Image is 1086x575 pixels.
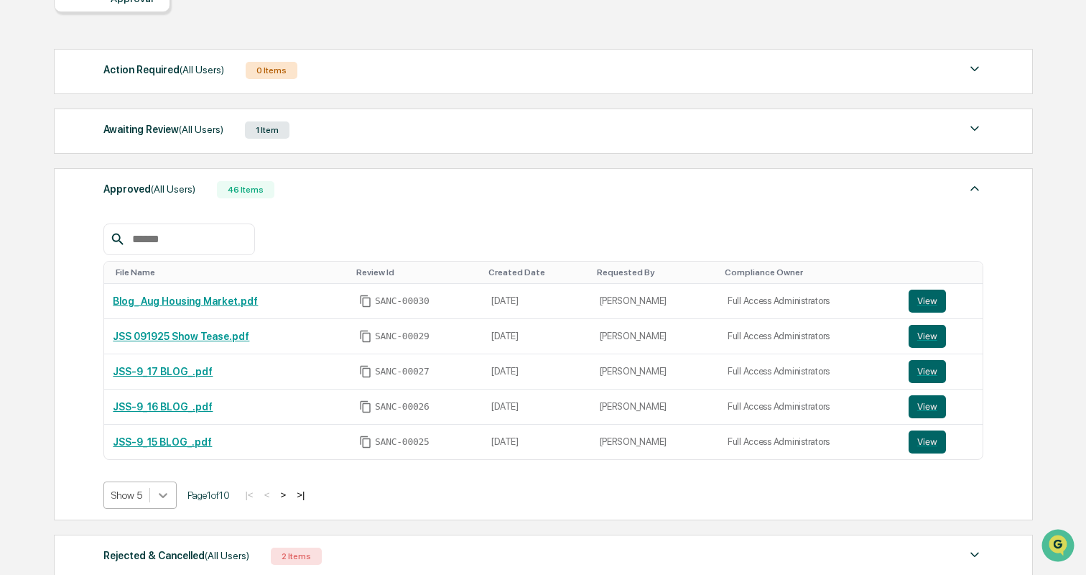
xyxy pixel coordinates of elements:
td: [DATE] [483,425,590,459]
a: View [909,395,974,418]
span: Data Lookup [29,208,90,223]
span: Preclearance [29,181,93,195]
div: 0 Items [246,62,297,79]
a: View [909,431,974,454]
iframe: Open customer support [1040,528,1079,566]
span: (All Users) [205,550,249,561]
a: 🗄️Attestations [98,175,184,201]
div: 🗄️ [104,183,116,194]
button: > [276,489,290,501]
span: (All Users) [151,183,195,195]
td: Full Access Administrators [719,319,900,354]
span: Copy Id [359,365,372,378]
div: Start new chat [49,110,236,124]
div: Toggle SortBy [725,267,894,277]
span: (All Users) [179,124,223,135]
a: JSS-9_17 BLOG_.pdf [113,366,213,377]
img: caret [966,546,983,563]
div: Toggle SortBy [597,267,713,277]
button: < [260,489,274,501]
span: (All Users) [180,64,224,75]
button: View [909,395,946,418]
td: [PERSON_NAME] [591,425,719,459]
span: Page 1 of 10 [187,489,230,501]
img: caret [966,180,983,197]
a: View [909,325,974,348]
a: Blog_ Aug Housing Market.pdf [113,295,258,307]
td: Full Access Administrators [719,390,900,425]
button: View [909,325,946,348]
a: JSS 091925 Show Tease.pdf [113,331,249,342]
img: caret [966,60,983,78]
div: Toggle SortBy [356,267,477,277]
div: Approved [103,180,195,198]
span: Copy Id [359,295,372,308]
button: >| [292,489,309,501]
span: Copy Id [359,330,372,343]
td: [DATE] [483,390,590,425]
button: View [909,431,946,454]
button: View [909,290,946,313]
button: |< [241,489,257,501]
button: View [909,360,946,383]
div: Toggle SortBy [911,267,977,277]
td: [PERSON_NAME] [591,354,719,390]
div: 🖐️ [14,183,26,194]
span: SANC-00026 [375,401,430,413]
span: SANC-00029 [375,331,430,342]
div: Toggle SortBy [488,267,585,277]
a: Powered byPylon [101,243,174,254]
p: How can we help? [14,30,261,53]
span: Pylon [143,244,174,254]
div: Awaiting Review [103,120,223,139]
a: 🖐️Preclearance [9,175,98,201]
a: JSS-9_16 BLOG_.pdf [113,401,213,413]
img: 1746055101610-c473b297-6a78-478c-a979-82029cc54cd1 [14,110,40,136]
span: Copy Id [359,436,372,448]
a: View [909,360,974,383]
td: Full Access Administrators [719,354,900,390]
td: [PERSON_NAME] [591,319,719,354]
img: caret [966,120,983,137]
span: Attestations [119,181,178,195]
span: SANC-00030 [375,295,430,307]
div: Toggle SortBy [116,267,345,277]
span: SANC-00027 [375,366,430,377]
div: Action Required [103,60,224,79]
div: 46 Items [217,181,274,198]
span: Copy Id [359,400,372,413]
td: [DATE] [483,354,590,390]
td: [DATE] [483,319,590,354]
div: 1 Item [245,121,289,139]
td: [PERSON_NAME] [591,390,719,425]
div: Rejected & Cancelled [103,546,249,565]
div: We're available if you need us! [49,124,182,136]
a: 🔎Data Lookup [9,203,96,229]
a: JSS-9_15 BLOG_.pdf [113,436,212,448]
td: [DATE] [483,284,590,319]
button: Start new chat [244,114,261,132]
div: 2 Items [271,548,322,565]
td: Full Access Administrators [719,425,900,459]
div: 🔎 [14,210,26,221]
span: SANC-00025 [375,436,430,448]
a: View [909,290,974,313]
td: Full Access Administrators [719,284,900,319]
td: [PERSON_NAME] [591,284,719,319]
